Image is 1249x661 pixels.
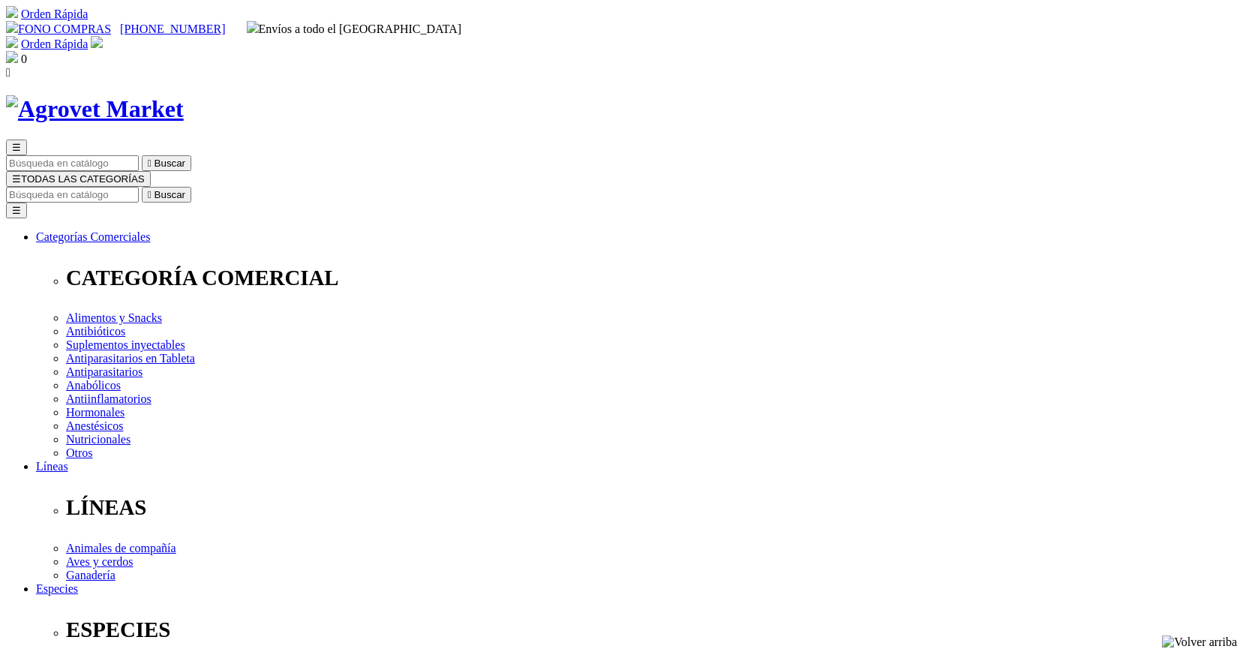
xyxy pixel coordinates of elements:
a: FONO COMPRAS [6,23,111,35]
a: Orden Rápida [21,38,88,50]
a: Categorías Comerciales [36,230,150,243]
a: Aves y cerdos [66,555,133,568]
a: Líneas [36,460,68,473]
img: Volver arriba [1162,635,1237,649]
a: Suplementos inyectables [66,338,185,351]
a: [PHONE_NUMBER] [120,23,225,35]
input: Buscar [6,155,139,171]
a: Antiparasitarios en Tableta [66,352,195,365]
a: Anestésicos [66,419,123,432]
img: shopping-bag.svg [6,51,18,63]
button: ☰ [6,140,27,155]
a: Alimentos y Snacks [66,311,162,324]
p: LÍNEAS [66,495,1243,520]
span: ☰ [12,173,21,185]
a: Antibióticos [66,325,125,338]
span: 0 [21,53,27,65]
span: Buscar [155,189,185,200]
a: Antiparasitarios [66,365,143,378]
a: Otros [66,446,93,459]
a: Ganadería [66,569,116,581]
a: Acceda a su cuenta de cliente [91,38,103,50]
img: delivery-truck.svg [247,21,259,33]
input: Buscar [6,187,139,203]
a: Antiinflamatorios [66,392,152,405]
img: user.svg [91,36,103,48]
i:  [148,189,152,200]
a: Animales de compañía [66,542,176,554]
button: ☰TODAS LAS CATEGORÍAS [6,171,151,187]
a: Nutricionales [66,433,131,446]
button:  Buscar [142,155,191,171]
a: Orden Rápida [21,8,88,20]
i:  [6,66,11,79]
span: ☰ [12,142,21,153]
a: Anabólicos [66,379,121,392]
a: Hormonales [66,406,125,419]
span: Buscar [155,158,185,169]
span: Envíos a todo el [GEOGRAPHIC_DATA] [247,23,462,35]
i:  [148,158,152,169]
a: Especies [36,582,78,595]
p: ESPECIES [66,617,1243,642]
img: shopping-cart.svg [6,36,18,48]
button: ☰ [6,203,27,218]
img: Agrovet Market [6,95,184,123]
p: CATEGORÍA COMERCIAL [66,266,1243,290]
img: phone.svg [6,21,18,33]
button:  Buscar [142,187,191,203]
img: shopping-cart.svg [6,6,18,18]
